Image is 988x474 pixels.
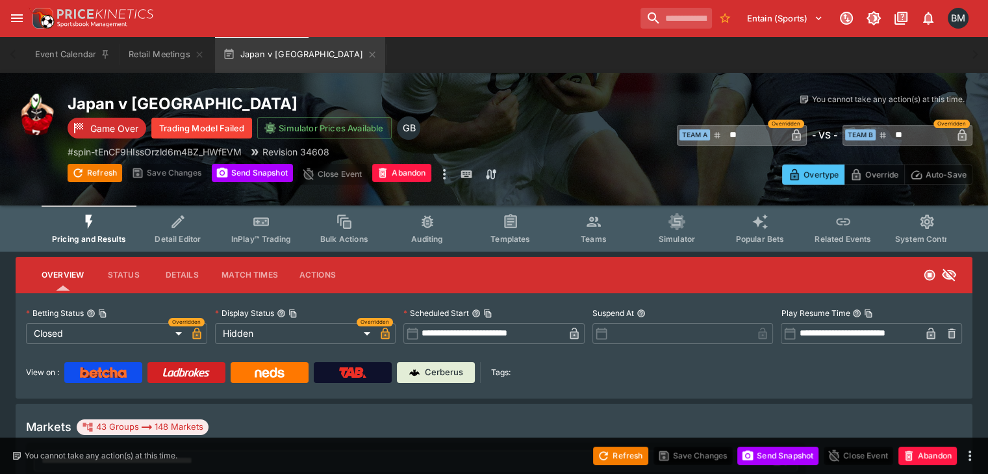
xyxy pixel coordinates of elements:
[593,447,648,465] button: Refresh
[82,419,203,435] div: 43 Groups 148 Markets
[739,8,831,29] button: Select Tenant
[923,269,936,282] svg: Closed
[437,164,452,185] button: more
[937,120,966,128] span: Overridden
[86,309,95,318] button: Betting StatusCopy To Clipboard
[257,117,392,139] button: Simulator Prices Available
[57,21,127,27] img: Sportsbook Management
[944,4,972,33] button: Byron Monk
[68,145,242,159] p: Copy To Clipboard
[637,309,646,318] button: Suspend At
[16,94,57,135] img: rugby_union.png
[592,308,634,319] p: Suspend At
[215,36,385,73] button: Japan v [GEOGRAPHIC_DATA]
[215,308,274,319] p: Display Status
[715,8,735,29] button: No Bookmarks
[397,362,475,383] a: Cerberus
[212,164,293,182] button: Send Snapshot
[898,447,957,465] button: Abandon
[153,259,211,291] button: Details
[581,234,607,244] span: Teams
[231,234,291,244] span: InPlay™ Trading
[42,205,946,252] div: Event type filters
[215,323,375,344] div: Hidden
[26,323,186,344] div: Closed
[372,164,431,182] button: Abandon
[172,318,201,326] span: Overridden
[926,168,967,181] p: Auto-Save
[372,166,431,179] span: Mark an event as closed and abandoned.
[27,36,118,73] button: Event Calendar
[782,165,972,185] div: Start From
[262,145,329,159] p: Revision 34608
[804,168,839,181] p: Overtype
[483,309,492,318] button: Copy To Clipboard
[57,9,153,19] img: PriceKinetics
[640,8,712,29] input: search
[962,448,978,464] button: more
[815,234,871,244] span: Related Events
[52,234,126,244] span: Pricing and Results
[80,367,127,378] img: Betcha
[90,122,138,135] p: Game Over
[409,367,420,378] img: Cerberus
[155,234,201,244] span: Detail Editor
[29,5,55,31] img: PriceKinetics Logo
[151,118,252,138] button: Trading Model Failed
[941,267,957,283] svg: Hidden
[397,116,420,140] div: Gareth Brown
[25,450,177,462] p: You cannot take any action(s) at this time.
[288,259,347,291] button: Actions
[94,259,153,291] button: Status
[781,308,850,319] p: Play Resume Time
[26,308,84,319] p: Betting Status
[835,7,858,30] button: Connected to PK
[889,7,913,30] button: Documentation
[211,259,288,291] button: Match Times
[472,309,481,318] button: Scheduled StartCopy To Clipboard
[26,362,59,383] label: View on :
[895,234,959,244] span: System Controls
[679,129,710,140] span: Team A
[339,367,366,378] img: TabNZ
[121,36,212,73] button: Retail Meetings
[255,367,284,378] img: Neds
[845,129,876,140] span: Team B
[812,94,965,105] p: You cannot take any action(s) at this time.
[735,234,784,244] span: Popular Bets
[898,448,957,461] span: Mark an event as closed and abandoned.
[864,309,873,318] button: Copy To Clipboard
[852,309,861,318] button: Play Resume TimeCopy To Clipboard
[68,164,122,182] button: Refresh
[772,120,800,128] span: Overridden
[288,309,298,318] button: Copy To Clipboard
[782,165,844,185] button: Overtype
[162,367,210,378] img: Ladbrokes
[68,94,596,114] h2: Copy To Clipboard
[659,234,695,244] span: Simulator
[31,259,94,291] button: Overview
[26,419,71,434] h5: Markets
[948,8,969,29] div: Byron Monk
[862,7,885,30] button: Toggle light/dark mode
[320,234,368,244] span: Bulk Actions
[403,308,469,319] p: Scheduled Start
[812,128,837,142] h6: - VS -
[737,447,818,465] button: Send Snapshot
[277,309,286,318] button: Display StatusCopy To Clipboard
[917,7,940,30] button: Notifications
[425,366,463,379] p: Cerberus
[5,7,29,30] button: open drawer
[98,309,107,318] button: Copy To Clipboard
[865,168,898,181] p: Override
[361,318,389,326] span: Overridden
[904,165,972,185] button: Auto-Save
[844,165,904,185] button: Override
[490,234,530,244] span: Templates
[411,234,443,244] span: Auditing
[491,362,511,383] label: Tags:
